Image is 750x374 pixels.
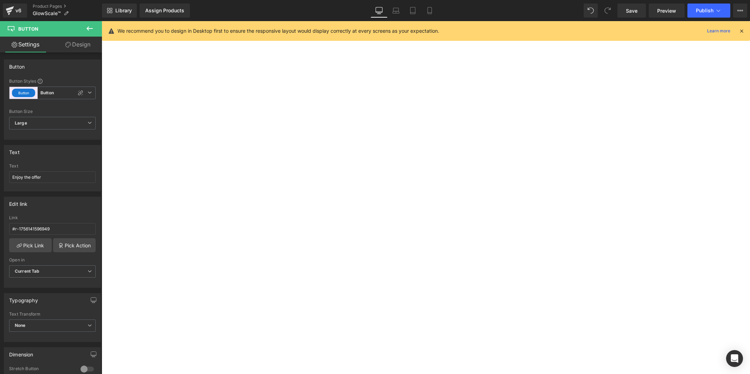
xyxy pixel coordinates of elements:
[9,145,20,155] div: Text
[40,90,54,96] b: Button
[15,268,40,274] b: Current Tab
[9,223,96,235] input: https://your-shop.myshopify.com
[53,238,96,252] a: Pick Action
[9,238,52,252] a: Pick Link
[371,4,387,18] a: Desktop
[404,4,421,18] a: Tablet
[9,60,25,70] div: Button
[421,4,438,18] a: Mobile
[115,7,132,14] span: Library
[9,312,96,317] div: Text Transform
[9,348,33,357] div: Dimension
[726,350,743,367] div: Open Intercom Messenger
[649,4,685,18] a: Preview
[102,4,137,18] a: New Library
[9,258,96,262] div: Open in
[387,4,404,18] a: Laptop
[704,27,733,35] a: Learn more
[12,89,35,97] button: Button
[15,120,27,126] b: Large
[14,6,23,15] div: v6
[9,197,28,207] div: Edit link
[18,26,38,32] span: Button
[657,7,676,14] span: Preview
[9,78,96,84] div: Button Styles
[52,37,103,52] a: Design
[117,27,439,35] p: We recommend you to design in Desktop first to ensure the responsive layout would display correct...
[9,164,96,169] div: Text
[687,4,730,18] button: Publish
[3,4,27,18] a: v6
[601,4,615,18] button: Redo
[9,215,96,220] div: Link
[33,4,102,9] a: Product Pages
[15,323,26,328] b: None
[33,11,61,16] span: GlowScale™
[9,366,73,373] div: Stretch Button
[9,293,38,303] div: Typography
[626,7,637,14] span: Save
[145,8,184,13] div: Assign Products
[733,4,747,18] button: More
[9,109,96,114] div: Button Size
[584,4,598,18] button: Undo
[696,8,713,13] span: Publish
